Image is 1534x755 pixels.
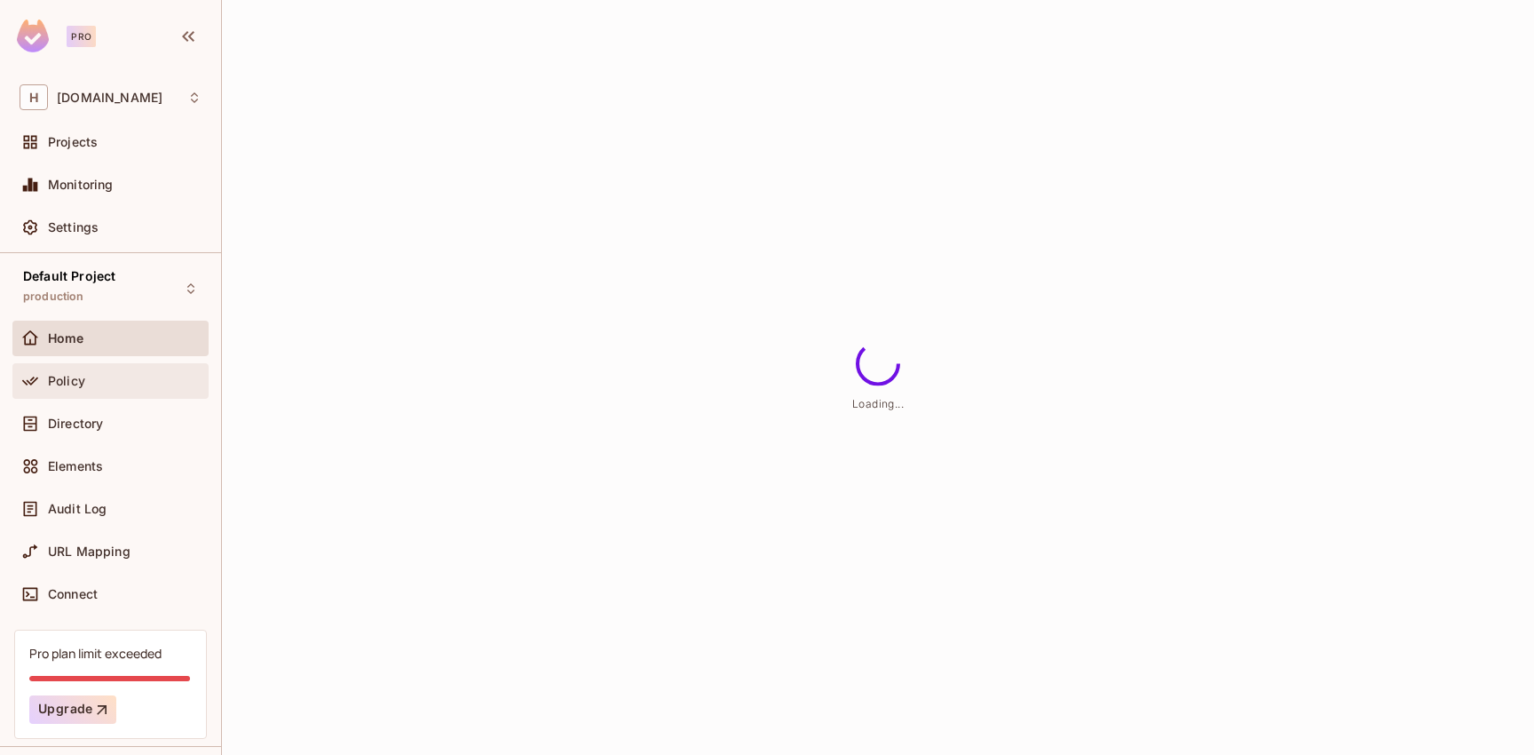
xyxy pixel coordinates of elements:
[20,84,48,110] span: H
[48,374,85,388] span: Policy
[48,220,99,234] span: Settings
[48,178,114,192] span: Monitoring
[23,269,115,283] span: Default Project
[48,587,98,601] span: Connect
[48,459,103,473] span: Elements
[852,397,904,410] span: Loading...
[17,20,49,52] img: SReyMgAAAABJRU5ErkJggg==
[29,695,116,724] button: Upgrade
[48,135,98,149] span: Projects
[57,91,162,105] span: Workspace: honeycombinsurance.com
[48,417,103,431] span: Directory
[23,290,84,304] span: production
[48,502,107,516] span: Audit Log
[67,26,96,47] div: Pro
[48,331,84,346] span: Home
[48,544,130,559] span: URL Mapping
[29,645,162,662] div: Pro plan limit exceeded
